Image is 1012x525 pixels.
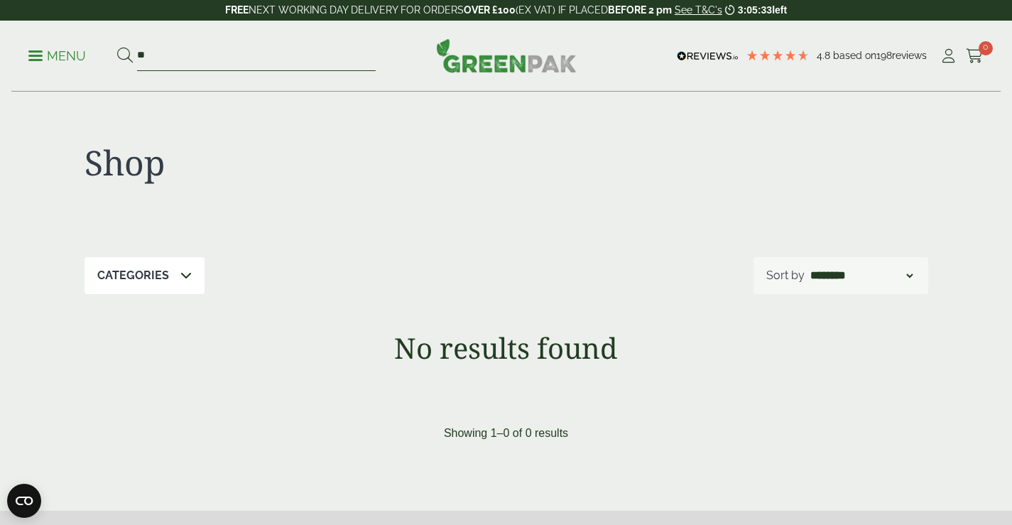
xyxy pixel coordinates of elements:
[677,51,739,61] img: REVIEWS.io
[444,425,568,442] p: Showing 1–0 of 0 results
[225,4,249,16] strong: FREE
[966,45,984,67] a: 0
[772,4,787,16] span: left
[464,4,516,16] strong: OVER £100
[28,48,86,65] p: Menu
[966,49,984,63] i: Cart
[608,4,672,16] strong: BEFORE 2 pm
[436,38,577,72] img: GreenPak Supplies
[766,267,805,284] p: Sort by
[746,49,810,62] div: 4.79 Stars
[892,50,927,61] span: reviews
[85,142,506,183] h1: Shop
[97,267,169,284] p: Categories
[738,4,772,16] span: 3:05:33
[807,267,915,284] select: Shop order
[833,50,876,61] span: Based on
[46,331,967,365] h1: No results found
[876,50,892,61] span: 198
[7,484,41,518] button: Open CMP widget
[28,48,86,62] a: Menu
[817,50,833,61] span: 4.8
[675,4,722,16] a: See T&C's
[979,41,993,55] span: 0
[940,49,957,63] i: My Account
